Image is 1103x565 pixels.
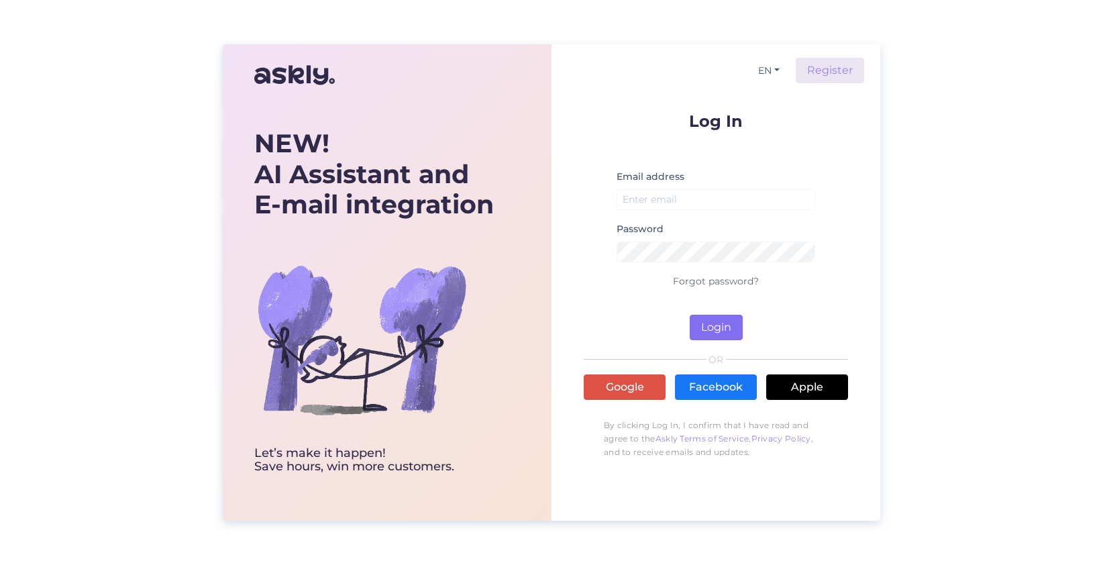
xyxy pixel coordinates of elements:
[617,170,684,184] label: Email address
[254,127,329,159] b: NEW!
[584,412,848,466] p: By clicking Log In, I confirm that I have read and agree to the , , and to receive emails and upd...
[675,374,757,400] a: Facebook
[254,128,494,220] div: AI Assistant and E-mail integration
[254,447,494,474] div: Let’s make it happen! Save hours, win more customers.
[254,232,469,447] img: bg-askly
[751,433,811,444] a: Privacy Policy
[706,355,726,364] span: OR
[796,58,864,83] a: Register
[766,374,848,400] a: Apple
[673,275,759,287] a: Forgot password?
[584,374,666,400] a: Google
[584,113,848,130] p: Log In
[617,189,815,210] input: Enter email
[254,59,335,91] img: Askly
[690,315,743,340] button: Login
[655,433,749,444] a: Askly Terms of Service
[753,61,785,81] button: EN
[617,222,664,236] label: Password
